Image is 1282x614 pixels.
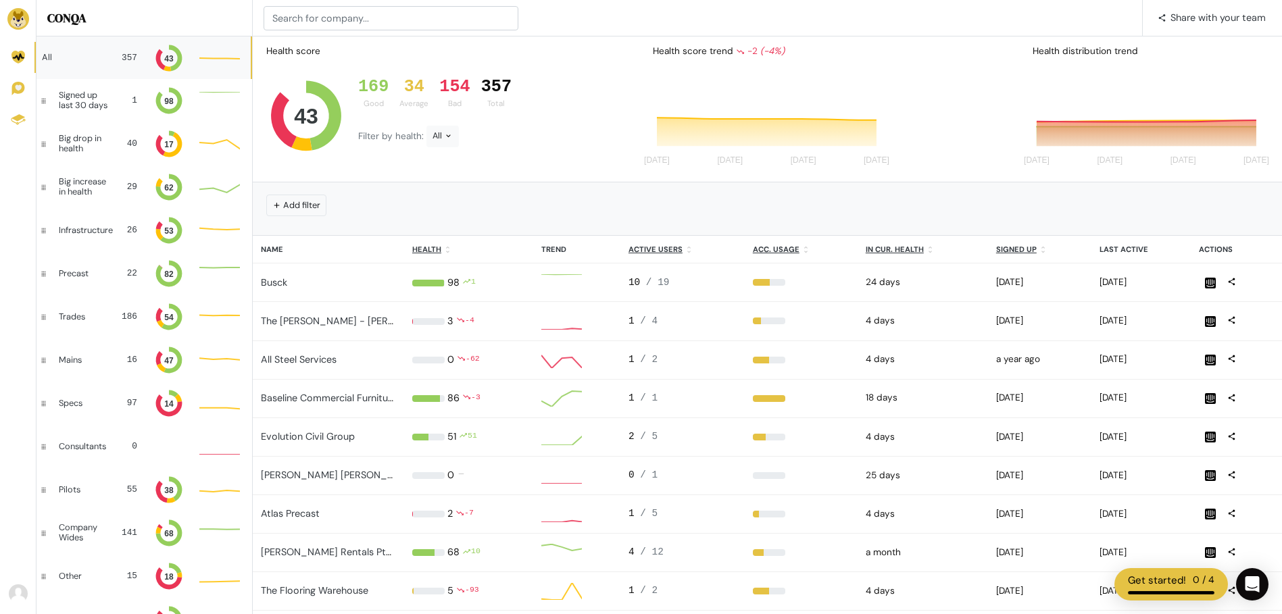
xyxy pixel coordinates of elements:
div: 5 [447,584,453,598]
tspan: [DATE] [1170,156,1196,165]
div: 1 [628,353,737,367]
div: Other [59,571,105,581]
a: Infrastructure 26 53 [36,209,252,252]
a: Busck [261,276,287,288]
div: 0% [753,472,849,479]
tspan: [DATE] [1024,156,1050,165]
div: 51 [447,430,456,444]
a: Signed up last 30 days 1 98 [36,79,252,122]
div: Specs [59,399,105,408]
th: Name [253,236,404,263]
div: 10 [628,276,737,290]
div: 40% [753,434,849,440]
div: 1 [124,94,137,107]
div: Company Wides [59,523,109,542]
div: 2025-08-08 02:21pm [1100,314,1183,328]
div: -93 [465,584,479,598]
a: [PERSON_NAME] [PERSON_NAME] [261,469,418,481]
div: 16 [116,353,137,366]
div: 3 [447,314,453,329]
div: Big drop in health [59,134,110,153]
a: Company Wides 141 68 [36,511,252,555]
div: 98 [447,276,460,290]
span: / 5 [640,431,658,442]
div: Health distribution trend [1022,39,1277,63]
span: Filter by health: [358,130,426,142]
span: / 19 [646,277,670,288]
div: 1 [628,584,737,598]
div: -2 [736,45,785,58]
a: The Flooring Warehouse [261,584,368,596]
div: Bad [439,98,470,109]
div: 2025-08-11 06:46pm [1100,546,1183,559]
tspan: [DATE] [791,156,816,165]
div: 154 [439,77,470,97]
div: 2025-08-10 10:00pm [866,430,980,444]
div: 10 [471,545,480,560]
div: All [426,126,459,147]
a: Mains 16 47 [36,338,252,382]
div: 2025-07-20 10:00pm [866,469,980,482]
div: 25% [753,317,849,324]
div: 0 / 4 [1193,573,1214,588]
div: 357 [481,77,512,97]
div: Good [358,98,389,109]
input: Search for company... [264,6,518,30]
div: Precast [59,269,105,278]
div: 2025-04-15 12:18pm [996,430,1083,444]
div: 2025-03-24 12:41pm [996,507,1083,521]
div: 100% [753,395,849,402]
u: Signed up [996,245,1037,254]
div: 86 [447,391,460,406]
span: / 12 [640,546,664,557]
div: 68 [447,545,460,560]
div: 55 [116,483,137,496]
div: 22 [116,267,137,280]
div: 2025-05-21 11:45am [996,314,1083,328]
u: Health [412,245,441,254]
div: 1 [628,507,737,521]
a: The [PERSON_NAME] - [PERSON_NAME] on behalf of Ōtaki to North [PERSON_NAME] – Southern Alliance [261,315,739,327]
div: 33% [753,549,849,556]
a: Trades 186 54 [36,295,252,338]
div: 2025-08-10 10:00pm [866,584,980,598]
div: -3 [471,391,480,406]
a: Precast 22 82 [36,252,252,295]
div: 2025-08-11 02:17pm [1100,507,1183,521]
div: 186 [116,310,137,323]
a: All Steel Services [261,353,337,365]
div: 2025-07-21 09:03am [996,276,1083,289]
div: 53% [753,279,849,286]
a: Evolution Civil Group [261,430,355,442]
img: Avatar [9,584,28,603]
div: 2025-08-05 11:07am [1100,353,1183,366]
div: 2025-08-07 12:49pm [1100,391,1183,405]
div: 2025-04-10 10:13am [996,469,1083,482]
div: 20% [753,511,849,517]
a: All 357 43 [36,36,252,79]
div: 2025-08-10 10:00pm [866,314,980,328]
div: Health score [264,42,323,61]
div: Average [399,98,428,109]
div: 2 [447,507,453,521]
div: 15 [116,569,137,582]
div: 4 [628,545,737,560]
th: Last active [1091,236,1191,263]
img: Brand [7,8,29,30]
div: Get started! [1128,573,1186,588]
div: Health score trend [642,39,897,63]
div: -4 [465,314,474,329]
div: 2025-07-21 09:03am [866,276,980,289]
div: 169 [358,77,389,97]
div: All [42,53,105,62]
div: 26 [124,224,137,236]
u: Active users [628,245,683,254]
a: Other 15 18 [36,555,252,598]
div: 0 [447,353,454,367]
div: 0 [117,440,137,453]
div: 1 [628,391,737,406]
a: Atlas Precast [261,507,320,519]
div: 2025-08-07 02:38pm [1100,584,1183,598]
tspan: [DATE] [1097,156,1123,165]
div: 2 [628,430,737,444]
